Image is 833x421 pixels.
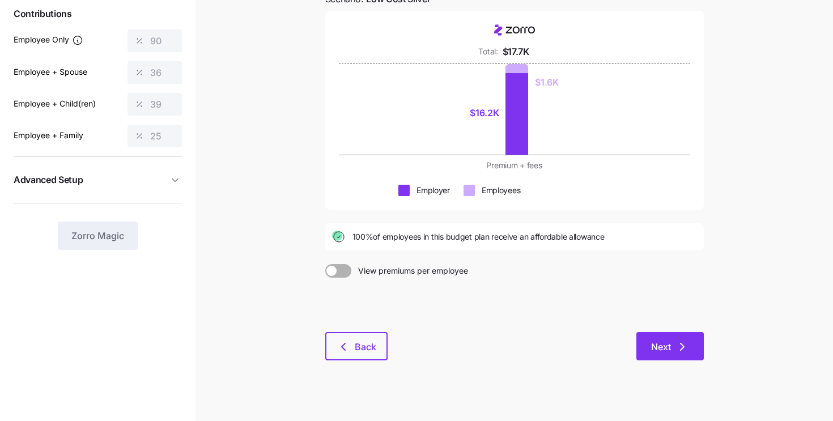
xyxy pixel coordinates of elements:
span: Next [651,340,671,354]
button: Next [636,332,704,360]
label: Employee + Family [14,129,83,142]
span: Advanced Setup [14,173,83,187]
label: Employee Only [14,33,83,46]
label: Employee + Child(ren) [14,97,96,110]
button: Back [325,332,388,360]
span: Contributions [14,7,182,21]
div: Employer [416,185,450,196]
div: $1.6K [535,75,558,90]
span: View premiums per employee [351,264,468,278]
label: Employee + Spouse [14,66,87,78]
span: Back [355,340,376,354]
button: Zorro Magic [58,222,138,250]
div: $16.2K [470,106,499,120]
div: Premium + fees [375,160,654,171]
button: Advanced Setup [14,166,182,194]
span: Zorro Magic [71,229,124,243]
span: 100% of employees in this budget plan receive an affordable allowance [352,231,605,243]
div: Total: [478,46,498,57]
div: $17.7K [503,45,529,59]
div: Employees [482,185,520,196]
